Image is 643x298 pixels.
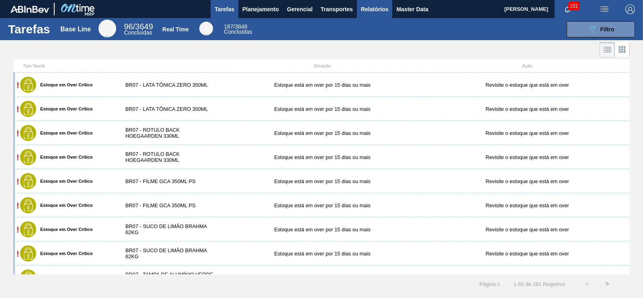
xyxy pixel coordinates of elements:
div: BR07 - LATA TÔNICA ZERO 350ML [117,106,220,112]
div: Revisite o estoque que está em over [425,178,630,184]
span: / 3848 [224,23,247,30]
span: Planejamento [242,4,279,14]
div: Visão em Cards [615,42,630,57]
div: Base Line [124,23,153,35]
div: BR07 - FILME GCA 350ML PS [117,202,220,208]
span: Transportes [321,4,353,14]
span: ! [16,225,19,234]
div: Revisite o estoque que está em over [425,154,630,160]
div: Estoque está em over por 15 dias ou mais [220,227,425,233]
span: ! [16,274,19,282]
span: Gerencial [287,4,313,14]
span: ! [16,249,19,258]
label: Estoque em Over Crítico [36,227,93,232]
span: Tarefas [215,4,234,14]
span: ! [16,153,19,162]
div: Visão em Lista [600,42,615,57]
span: ! [16,201,19,210]
div: Tipo Tarefa [15,63,117,68]
div: BR07 - TAMPA DE ALUMÍNIO VERDE BALL [117,271,220,284]
div: Revisite o estoque que está em over [425,202,630,208]
div: BR07 - SUCO DE LIMÃO BRAHMA 62KG [117,223,220,235]
div: Estoque está em over por 15 dias ou mais [220,202,425,208]
div: Estoque está em over por 15 dias ou mais [220,251,425,257]
span: 1 - 50 de 261 Registros [512,281,565,287]
div: Estoque está em over por 15 dias ou mais [220,106,425,112]
span: Concluídas [124,29,152,36]
div: BR07 - LATA TÔNICA ZERO 350ML [117,82,220,88]
span: 187 [224,23,233,30]
span: Página : 1 [479,281,500,287]
button: > [597,274,617,294]
span: ! [16,129,19,138]
img: Logout [625,4,635,14]
div: BR07 - ROTULO BACK HOEGAARDEN 330ML [117,151,220,163]
div: Real Time [224,24,252,35]
label: Estoque em Over Crítico [36,131,93,135]
div: BR07 - ROTULO BACK HOEGAARDEN 330ML [117,127,220,139]
button: < [577,274,597,294]
div: Ação [425,63,630,68]
div: Base Line [98,20,116,37]
div: Revisite o estoque que está em over [425,82,630,88]
div: Revisite o estoque que está em over [425,251,630,257]
label: Estoque em Over Crítico [36,203,93,208]
label: Estoque em Over Crítico [36,155,93,159]
div: Estoque está em over por 15 dias ou mais [220,82,425,88]
span: Relatórios [361,4,388,14]
h1: Tarefas [8,24,50,34]
label: Estoque em Over Crítico [36,251,93,256]
div: Estoque está em over por 15 dias ou mais [220,130,425,136]
button: Filtro [567,21,635,37]
span: 96 [124,22,133,31]
div: BR07 - FILME GCA 350ML PS [117,178,220,184]
div: Estoque está em over por 15 dias ou mais [220,178,425,184]
div: Situação [220,63,425,68]
div: Revisite o estoque que está em over [425,106,630,112]
div: Base Line [60,26,91,33]
span: Filtro [600,26,614,33]
span: 151 [568,2,580,10]
div: Real Time [162,26,189,33]
label: Estoque em Over Crítico [36,179,93,184]
div: Estoque está em over por 15 dias ou mais [220,154,425,160]
span: ! [16,177,19,186]
label: Estoque em Over Crítico [36,82,93,87]
span: Concluídas [224,29,252,35]
div: BR07 - SUCO DE LIMÃO BRAHMA 62KG [117,247,220,259]
div: Real Time [199,22,213,35]
div: Revisite o estoque que está em over [425,130,630,136]
img: TNhmsLtSVTkK8tSr43FrP2fwEKptu5GPRR3wAAAABJRU5ErkJggg== [10,6,49,13]
button: Notificações [555,4,580,15]
div: Revisite o estoque que está em over [425,227,630,233]
span: ! [16,81,19,90]
label: Estoque em Over Crítico [36,106,93,111]
span: Master Data [396,4,428,14]
span: / 3649 [124,22,153,31]
span: ! [16,105,19,114]
img: userActions [600,4,609,14]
